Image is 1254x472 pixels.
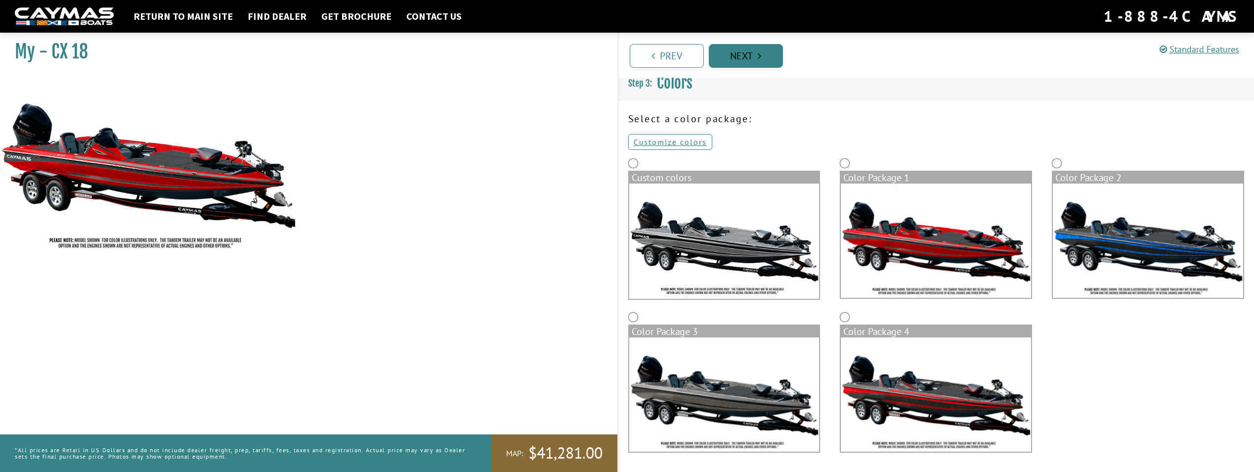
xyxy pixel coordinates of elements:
p: *All prices are Retail in US Dollars and do not include dealer freight, prep, tariffs, fees, taxe... [15,442,469,465]
a: Return to main site [129,10,238,23]
img: color_package_274.png [629,337,820,452]
img: color_package_272.png [841,184,1031,298]
div: Color Package 2 [1053,172,1243,184]
div: 1-888-4CAYMAS [1104,5,1239,27]
h1: My - CX 18 [15,41,593,63]
a: Customize colors [628,134,712,150]
a: MAP:$41,281.00 [491,434,617,472]
img: cx18-Base-Layer.png [629,184,820,299]
a: Standard Features [1160,44,1239,55]
span: MAP: [506,448,523,459]
a: Find Dealer [243,10,311,23]
div: Color Package 3 [629,326,820,337]
a: Next [709,44,783,68]
span: $41,281.00 [528,443,603,464]
a: Get Brochure [316,10,396,23]
img: color_package_275.png [841,337,1031,452]
p: Select a color package: [628,111,1245,126]
img: color_package_273.png [1053,184,1243,298]
div: Color Package 4 [841,326,1031,337]
a: Prev [630,44,704,68]
div: Color Package 1 [841,172,1031,184]
div: Custom colors [629,172,820,184]
img: white-logo-c9c8dbefe5ff5ceceb0f0178aa75bf4bb51f6bca0971e226c86eb53dfe498488.png [15,7,114,26]
a: Contact Us [401,10,467,23]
